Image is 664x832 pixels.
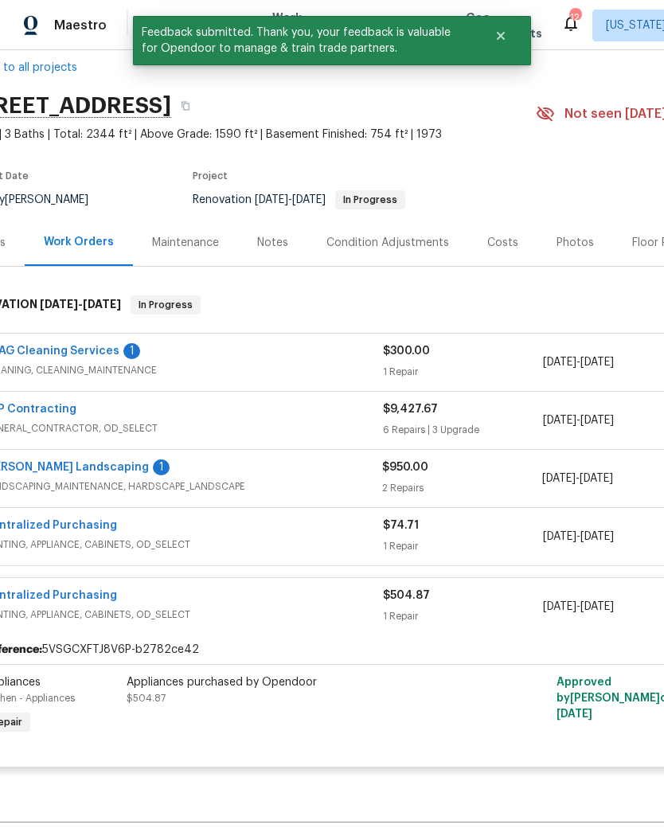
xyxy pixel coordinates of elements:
button: Close [475,20,527,52]
span: [DATE] [543,531,576,542]
span: - [543,354,614,370]
button: Copy Address [171,92,200,120]
div: 1 [153,459,170,475]
div: 1 Repair [383,608,543,624]
span: [DATE] [255,194,288,205]
span: Project [193,171,228,181]
span: - [255,194,326,205]
span: $504.87 [383,590,430,601]
span: [DATE] [580,415,614,426]
span: - [543,412,614,428]
span: $9,427.67 [383,404,438,415]
span: In Progress [337,195,404,205]
span: Work Orders [272,10,313,41]
div: Condition Adjustments [326,235,449,251]
span: - [543,599,614,615]
span: Renovation [193,194,405,205]
div: Work Orders [44,234,114,250]
span: [DATE] [580,357,614,368]
div: 1 [123,343,140,359]
span: - [543,529,614,545]
div: Costs [487,235,518,251]
span: $950.00 [382,462,428,473]
span: In Progress [132,297,199,313]
div: Notes [257,235,288,251]
span: $504.87 [127,693,166,703]
span: [DATE] [543,601,576,612]
span: Geo Assignments [466,10,542,41]
div: 1 Repair [383,538,543,554]
div: Appliances purchased by Opendoor [127,674,475,690]
span: Maestro [54,18,107,33]
span: [DATE] [543,415,576,426]
div: 2 Repairs [382,480,541,496]
span: [DATE] [292,194,326,205]
span: $300.00 [383,346,430,357]
span: [DATE] [557,709,592,720]
span: [DATE] [83,299,121,310]
div: 12 [569,10,580,25]
span: [DATE] [542,473,576,484]
span: [DATE] [580,601,614,612]
div: Photos [557,235,594,251]
span: - [40,299,121,310]
span: - [542,471,613,486]
div: 1 Repair [383,364,543,380]
span: $74.71 [383,520,419,531]
span: [DATE] [543,357,576,368]
span: [DATE] [580,531,614,542]
span: [DATE] [40,299,78,310]
div: 6 Repairs | 3 Upgrade [383,422,543,438]
div: Maintenance [152,235,219,251]
span: [DATE] [580,473,613,484]
span: Feedback submitted. Thank you, your feedback is valuable for Opendoor to manage & train trade par... [133,16,475,65]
